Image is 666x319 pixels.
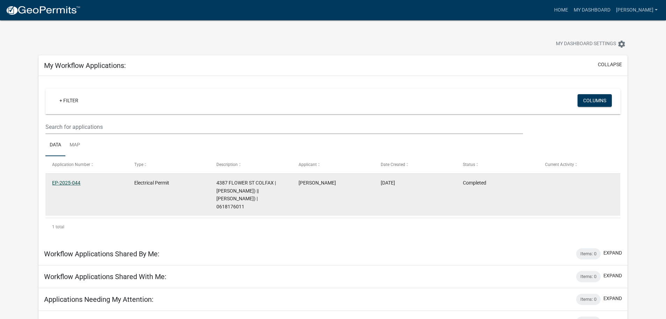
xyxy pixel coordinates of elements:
[128,156,210,173] datatable-header-cell: Type
[538,156,620,173] datatable-header-cell: Current Activity
[576,294,601,305] div: Items: 0
[45,120,523,134] input: Search for applications
[613,4,660,17] a: [PERSON_NAME]
[134,180,169,186] span: Electrical Permit
[456,156,538,173] datatable-header-cell: Status
[38,76,628,243] div: collapse
[45,218,621,236] div: 1 total
[578,94,612,107] button: Columns
[52,180,80,186] a: EP-2025-044
[54,94,84,107] a: + Filter
[134,162,143,167] span: Type
[603,272,622,279] button: expand
[44,295,153,304] h5: Applications Needing My Attention:
[556,40,616,48] span: My Dashboard Settings
[550,37,631,51] button: My Dashboard Settingssettings
[617,40,626,48] i: settings
[545,162,574,167] span: Current Activity
[210,156,292,173] datatable-header-cell: Description
[299,180,336,186] span: Dawn Hancock
[603,249,622,257] button: expand
[603,295,622,302] button: expand
[381,180,395,186] span: 09/12/2025
[463,180,486,186] span: Completed
[292,156,374,173] datatable-header-cell: Applicant
[576,271,601,282] div: Items: 0
[44,272,166,281] h5: Workflow Applications Shared With Me:
[52,162,90,167] span: Application Number
[216,162,238,167] span: Description
[381,162,405,167] span: Date Created
[65,134,84,157] a: Map
[571,4,613,17] a: My Dashboard
[45,134,65,157] a: Data
[44,250,159,258] h5: Workflow Applications Shared By Me:
[44,61,126,70] h5: My Workflow Applications:
[551,4,571,17] a: Home
[576,248,601,259] div: Items: 0
[216,180,276,209] span: 4387 FLOWER ST COLFAX | VERSTEEGH, JEFFREY (Deed) || VERSTEEGH, KATHLEEN (Deed) | 0618176011
[299,162,317,167] span: Applicant
[598,61,622,68] button: collapse
[463,162,475,167] span: Status
[45,156,128,173] datatable-header-cell: Application Number
[374,156,456,173] datatable-header-cell: Date Created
